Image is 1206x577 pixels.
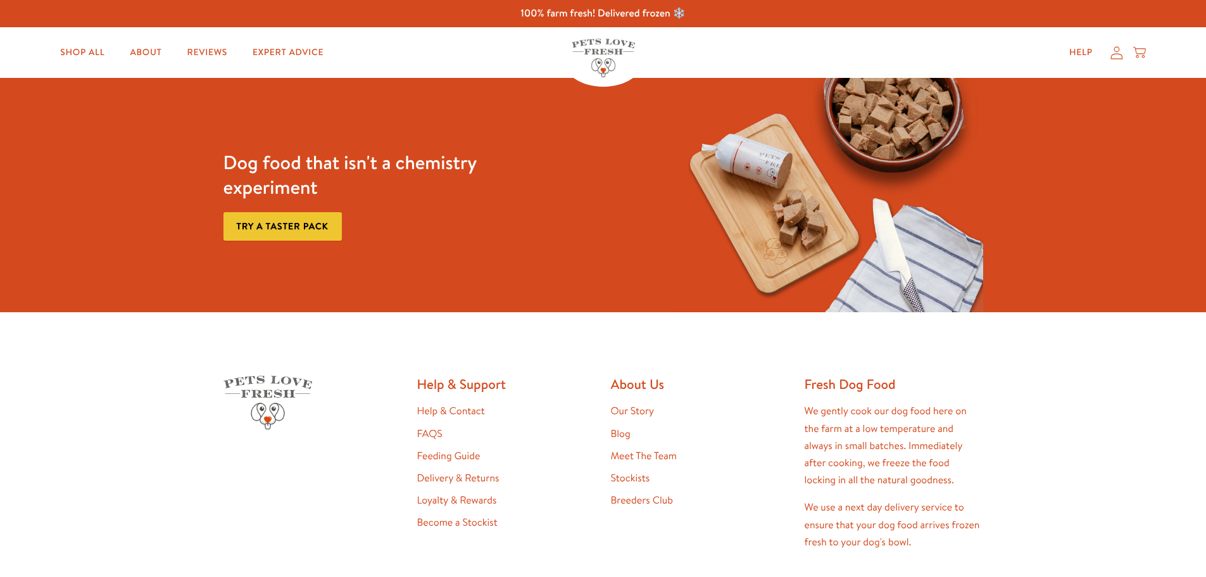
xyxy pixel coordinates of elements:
a: Reviews [177,40,237,65]
a: Meet The Team [611,449,677,463]
a: Try a taster pack [223,212,342,241]
p: We gently cook our dog food here on the farm at a low temperature and always in small batches. Im... [805,403,983,489]
h2: About Us [611,376,789,393]
a: Shop All [50,40,115,65]
a: About [120,40,172,65]
h2: Help & Support [417,376,596,393]
a: Feeding Guide [417,449,481,463]
a: Breeders Club [611,493,673,507]
a: Help [1059,40,1103,65]
h2: Fresh Dog Food [805,376,983,393]
a: Become a Stockist [417,516,498,529]
a: Delivery & Returns [417,471,499,485]
p: We use a next day delivery service to ensure that your dog food arrives frozen fresh to your dog'... [805,499,983,551]
a: Expert Advice [242,40,334,65]
img: Fussy [672,78,983,312]
a: Help & Contact [417,404,485,418]
img: Pets Love Fresh [223,376,312,429]
a: FAQS [417,427,443,441]
a: Our Story [611,404,655,418]
h3: Dog food that isn't a chemistry experiment [223,150,534,200]
img: Pets Love Fresh [572,39,635,77]
a: Stockists [611,471,650,485]
a: Blog [611,427,631,441]
a: Loyalty & Rewards [417,493,497,507]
